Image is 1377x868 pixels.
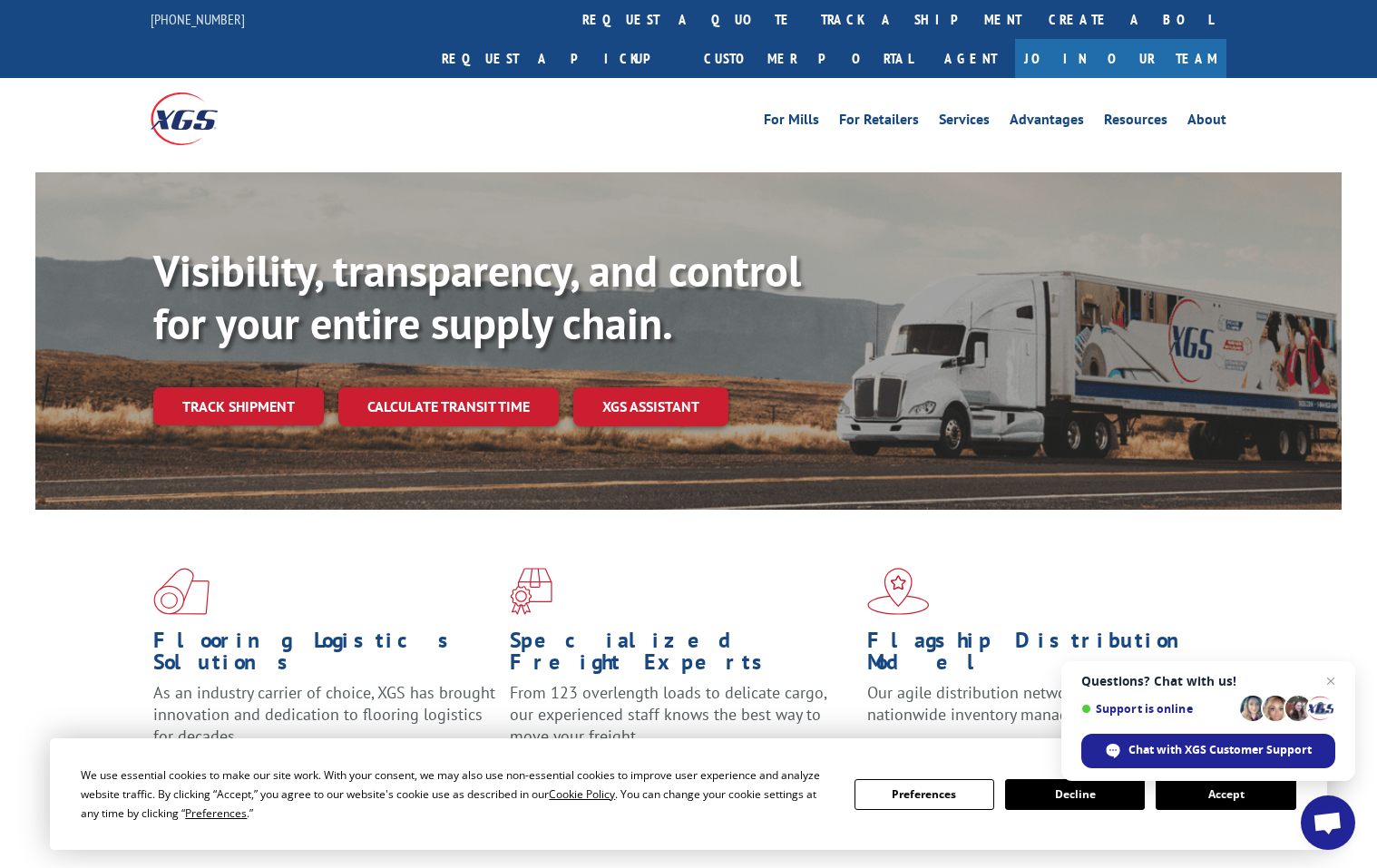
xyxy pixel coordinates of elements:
button: Decline [1005,779,1145,810]
h1: Specialized Freight Experts [510,629,853,682]
button: Preferences [855,779,994,810]
div: Open chat [1301,795,1355,850]
b: Visibility, transparency, and control for your entire supply chain. [153,242,801,351]
a: XGS ASSISTANT [573,387,728,426]
a: For Mills [764,112,819,132]
img: xgs-icon-focused-on-flooring-red [510,568,552,615]
span: Our agile distribution network gives you nationwide inventory management on demand. [867,682,1201,725]
a: Calculate transit time [338,387,559,426]
a: Resources [1104,112,1167,132]
span: Support is online [1081,702,1234,716]
p: From 123 overlength loads to delicate cargo, our experienced staff knows the best way to move you... [510,682,853,763]
a: Track shipment [153,387,324,425]
span: Chat with XGS Customer Support [1128,742,1312,758]
h1: Flooring Logistics Solutions [153,629,496,682]
a: Agent [926,39,1015,78]
a: Customer Portal [690,39,926,78]
a: For Retailers [839,112,919,132]
button: Accept [1156,779,1295,810]
a: Join Our Team [1015,39,1226,78]
span: Preferences [185,805,247,821]
a: [PHONE_NUMBER] [151,10,245,28]
div: Cookie Consent Prompt [50,738,1327,850]
span: Cookie Policy [549,786,615,802]
div: We use essential cookies to make our site work. With your consent, we may also use non-essential ... [81,766,832,823]
img: xgs-icon-flagship-distribution-model-red [867,568,930,615]
a: Advantages [1010,112,1084,132]
span: Questions? Chat with us! [1081,674,1335,688]
img: xgs-icon-total-supply-chain-intelligence-red [153,568,210,615]
a: Request a pickup [428,39,690,78]
a: Services [939,112,990,132]
div: Chat with XGS Customer Support [1081,734,1335,768]
a: About [1187,112,1226,132]
span: As an industry carrier of choice, XGS has brought innovation and dedication to flooring logistics... [153,682,495,746]
h1: Flagship Distribution Model [867,629,1210,682]
span: Close chat [1320,670,1342,692]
